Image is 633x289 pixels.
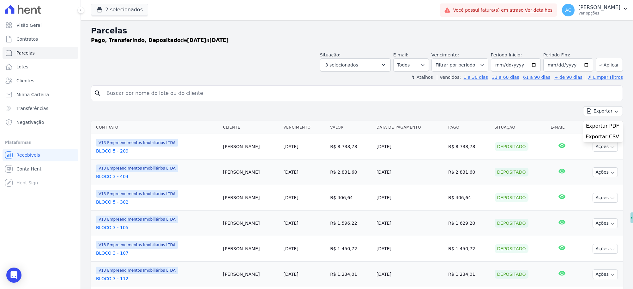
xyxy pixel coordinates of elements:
label: Período Inicío: [491,52,522,57]
td: R$ 8.738,78 [446,134,492,159]
span: V13 Empreendimentos Imobiliários LTDA [96,241,178,249]
a: BLOCO 3 - 107 [96,250,218,256]
a: Recebíveis [3,149,78,161]
th: Data de Pagamento [374,121,446,134]
span: Conta Hent [16,166,41,172]
button: Ações [593,167,618,177]
button: 2 selecionados [91,4,148,16]
th: Pago [446,121,492,134]
span: Lotes [16,64,28,70]
a: 31 a 60 dias [492,75,519,80]
td: R$ 2.831,60 [446,159,492,185]
button: Exportar [583,106,623,116]
td: [PERSON_NAME] [220,185,281,211]
td: [DATE] [374,262,446,287]
th: Valor [328,121,374,134]
td: R$ 1.450,72 [446,236,492,262]
span: Minha Carteira [16,91,49,98]
i: search [94,90,101,97]
td: R$ 2.831,60 [328,159,374,185]
a: [DATE] [283,144,298,149]
td: R$ 1.234,01 [446,262,492,287]
a: [DATE] [283,195,298,200]
div: Depositado [495,168,528,176]
a: Parcelas [3,47,78,59]
td: R$ 1.450,72 [328,236,374,262]
a: 61 a 90 dias [523,75,550,80]
span: Exportar CSV [586,134,619,140]
a: BLOCO 5 - 209 [96,148,218,154]
a: Negativação [3,116,78,129]
button: 3 selecionados [320,58,391,72]
td: [DATE] [374,236,446,262]
td: [DATE] [374,159,446,185]
a: ✗ Limpar Filtros [585,75,623,80]
div: Depositado [495,193,528,202]
label: Vencidos: [437,75,461,80]
td: [PERSON_NAME] [220,236,281,262]
th: Situação [492,121,548,134]
button: Ações [593,218,618,228]
a: 1 a 30 dias [464,75,488,80]
a: [DATE] [283,246,298,251]
div: Depositado [495,142,528,151]
td: R$ 1.596,22 [328,211,374,236]
a: BLOCO 5 - 302 [96,199,218,205]
span: Parcelas [16,50,35,56]
label: Vencimento: [431,52,459,57]
a: Visão Geral [3,19,78,32]
button: Aplicar [596,58,623,72]
a: [DATE] [283,170,298,175]
label: ↯ Atalhos [411,75,433,80]
a: BLOCO 3 - 404 [96,173,218,180]
td: [DATE] [374,211,446,236]
button: Ações [593,244,618,254]
div: Plataformas [5,139,75,146]
a: [DATE] [283,221,298,226]
td: [DATE] [374,185,446,211]
span: V13 Empreendimentos Imobiliários LTDA [96,165,178,172]
a: Conta Hent [3,163,78,175]
button: Ações [593,142,618,152]
span: Negativação [16,119,44,125]
a: Exportar CSV [586,134,620,141]
button: Ações [593,193,618,203]
span: Você possui fatura(s) em atraso. [453,7,552,14]
span: V13 Empreendimentos Imobiliários LTDA [96,216,178,223]
a: Transferências [3,102,78,115]
td: [PERSON_NAME] [220,262,281,287]
span: V13 Empreendimentos Imobiliários LTDA [96,139,178,147]
td: [PERSON_NAME] [220,211,281,236]
span: Transferências [16,105,48,112]
strong: [DATE] [187,37,206,43]
span: Recebíveis [16,152,40,158]
a: Lotes [3,61,78,73]
td: [PERSON_NAME] [220,159,281,185]
span: 3 selecionados [325,61,358,69]
span: V13 Empreendimentos Imobiliários LTDA [96,190,178,198]
td: [DATE] [374,134,446,159]
a: [DATE] [283,272,298,277]
th: Contrato [91,121,220,134]
a: Exportar PDF [586,123,620,130]
strong: [DATE] [209,37,229,43]
p: Ver opções [578,11,620,16]
td: R$ 8.738,78 [328,134,374,159]
p: [PERSON_NAME] [578,4,620,11]
input: Buscar por nome do lote ou do cliente [103,87,620,100]
span: Visão Geral [16,22,42,28]
a: Clientes [3,74,78,87]
strong: Pago, Transferindo, Depositado [91,37,181,43]
th: Cliente [220,121,281,134]
button: Ações [593,269,618,279]
span: V13 Empreendimentos Imobiliários LTDA [96,267,178,274]
label: Situação: [320,52,341,57]
span: Contratos [16,36,38,42]
th: Vencimento [281,121,328,134]
td: R$ 406,64 [446,185,492,211]
label: Período Fim: [543,52,593,58]
p: de a [91,37,229,44]
a: Contratos [3,33,78,45]
span: Exportar PDF [586,123,619,129]
a: Minha Carteira [3,88,78,101]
